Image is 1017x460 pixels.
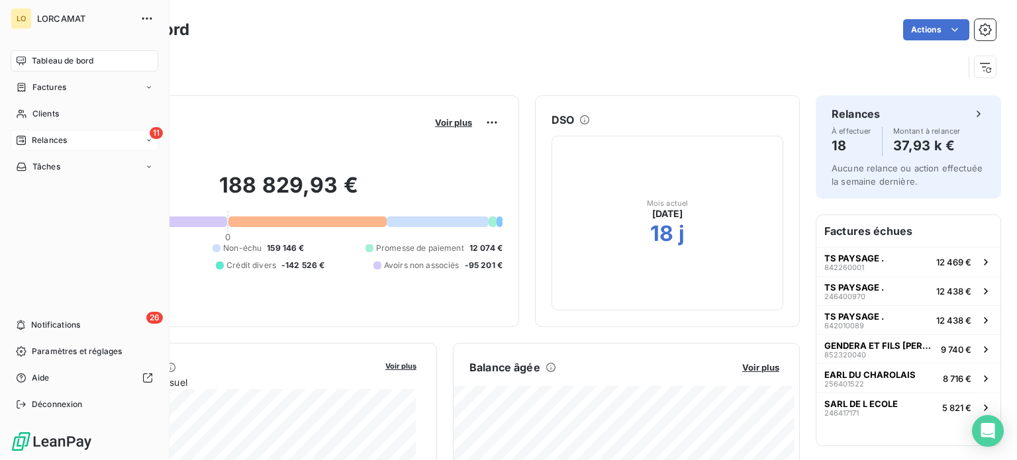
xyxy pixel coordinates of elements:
span: GENDERA ET FILS [PERSON_NAME] [824,340,936,351]
span: TS PAYSAGE . [824,311,884,322]
span: Clients [32,108,59,120]
img: Logo LeanPay [11,431,93,452]
button: TS PAYSAGE .24640097012 438 € [816,276,1000,305]
span: 12 438 € [936,315,971,326]
span: 5 821 € [942,402,971,413]
span: 26 [146,312,163,324]
span: À effectuer [832,127,871,135]
span: Promesse de paiement [376,242,464,254]
h2: j [679,220,685,247]
div: Open Intercom Messenger [972,415,1004,447]
h4: 37,93 k € [893,135,961,156]
a: Aide [11,367,158,389]
span: LORCAMAT [37,13,132,24]
span: -142 526 € [281,259,325,271]
span: EARL DU CHAROLAIS [824,369,916,380]
span: TS PAYSAGE . [824,253,884,263]
span: 11 [150,127,163,139]
button: TS PAYSAGE .84201008912 438 € [816,305,1000,334]
button: TS PAYSAGE .84226000112 469 € [816,247,1000,276]
button: SARL DE L ECOLE2464171715 821 € [816,392,1000,422]
button: Actions [903,19,969,40]
span: -95 201 € [465,259,503,271]
h4: 18 [832,135,871,156]
span: Chiffre d'affaires mensuel [75,375,376,389]
div: LO [11,8,32,29]
button: GENDERA ET FILS [PERSON_NAME]8523200409 740 € [816,334,1000,363]
span: 842260001 [824,263,864,271]
span: 9 740 € [941,344,971,355]
span: 852320040 [824,351,866,359]
span: Tableau de bord [32,55,93,67]
span: Relances [32,134,67,146]
button: Voir plus [381,359,420,371]
h6: Factures échues [816,215,1000,247]
span: Crédit divers [226,259,276,271]
span: SARL DE L ECOLE [824,398,898,409]
h2: 188 829,93 € [75,172,503,212]
span: Avoirs non associés [384,259,460,271]
span: [DATE] [652,207,683,220]
h2: 18 [650,220,673,247]
span: Voir plus [742,362,779,373]
span: 8 716 € [943,373,971,384]
span: Déconnexion [32,398,83,410]
span: Non-échu [223,242,262,254]
span: TS PAYSAGE . [824,282,884,293]
span: 159 146 € [267,242,304,254]
span: 842010089 [824,322,864,330]
span: Notifications [31,319,80,331]
span: Voir plus [385,361,416,371]
span: Aucune relance ou action effectuée la semaine dernière. [832,163,983,187]
span: 0 [225,232,230,242]
span: Mois actuel [647,199,689,207]
span: 12 074 € [469,242,503,254]
button: EARL DU CHAROLAIS2564015228 716 € [816,363,1000,392]
span: Tâches [32,161,60,173]
span: 256401522 [824,380,864,388]
button: Voir plus [738,361,783,373]
span: 12 438 € [936,286,971,297]
span: 12 469 € [936,257,971,267]
span: Factures [32,81,66,93]
span: Montant à relancer [893,127,961,135]
span: 246400970 [824,293,865,300]
span: Voir plus [435,117,472,128]
span: Paramètres et réglages [32,345,122,357]
button: Voir plus [431,116,476,128]
h6: DSO [552,112,574,128]
span: 246417171 [824,409,859,417]
h6: Balance âgée [469,359,540,375]
span: Aide [32,372,50,384]
h6: Relances [832,106,880,122]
